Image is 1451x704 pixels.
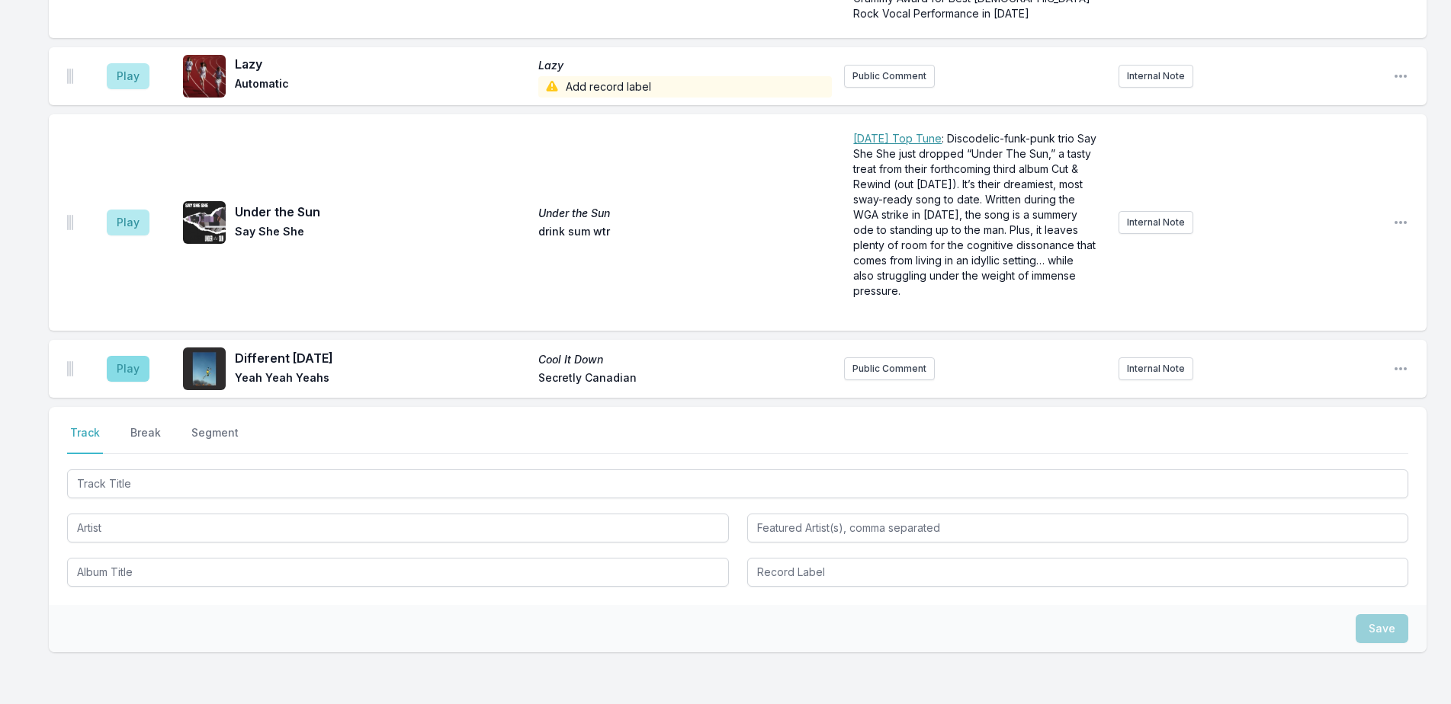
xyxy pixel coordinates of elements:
[235,203,529,221] span: Under the Sun
[67,514,729,542] input: Artist
[235,224,529,242] span: Say She She
[107,210,149,235] button: Play
[747,558,1409,587] input: Record Label
[67,469,1408,498] input: Track Title
[188,425,242,454] button: Segment
[538,352,833,367] span: Cool It Down
[1356,614,1408,643] button: Save
[853,132,942,145] a: [DATE] Top Tune
[1393,215,1408,230] button: Open playlist item options
[67,361,73,376] img: Drag Handle
[1119,65,1193,88] button: Internal Note
[235,370,529,389] span: Yeah Yeah Yeahs
[538,206,833,221] span: Under the Sun
[107,356,149,382] button: Play
[183,201,226,244] img: Under the Sun
[853,132,1099,297] span: : Discodelic-funk-punk trio Say She She just dropped “Under The Sun,” a tasty treat from their fo...
[538,224,833,242] span: drink sum wtr
[538,58,833,73] span: Lazy
[538,370,833,389] span: Secretly Canadian
[67,215,73,230] img: Drag Handle
[1393,69,1408,84] button: Open playlist item options
[747,514,1409,542] input: Featured Artist(s), comma separated
[844,65,935,88] button: Public Comment
[1119,357,1193,380] button: Internal Note
[67,558,729,587] input: Album Title
[235,76,529,98] span: Automatic
[235,349,529,367] span: Different [DATE]
[67,69,73,84] img: Drag Handle
[844,357,935,380] button: Public Comment
[1393,361,1408,376] button: Open playlist item options
[538,76,833,98] span: Add record label
[127,425,164,454] button: Break
[183,55,226,98] img: Lazy
[183,347,226,390] img: Cool It Down
[107,63,149,89] button: Play
[1119,211,1193,234] button: Internal Note
[235,55,529,73] span: Lazy
[67,425,103,454] button: Track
